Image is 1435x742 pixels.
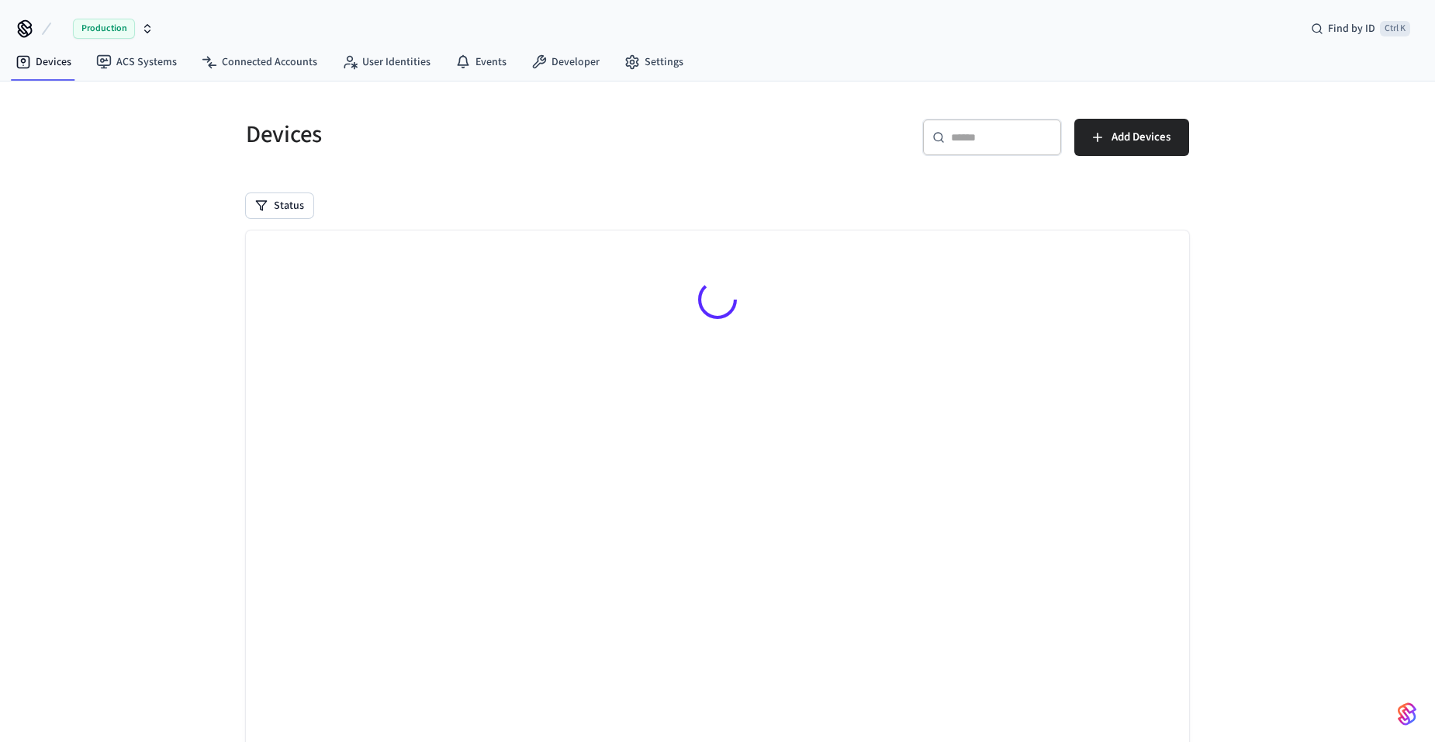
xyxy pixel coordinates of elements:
span: Find by ID [1328,21,1375,36]
span: Ctrl K [1380,21,1410,36]
button: Add Devices [1074,119,1189,156]
a: ACS Systems [84,48,189,76]
a: Settings [612,48,696,76]
img: SeamLogoGradient.69752ec5.svg [1398,702,1416,726]
a: Devices [3,48,84,76]
div: Find by IDCtrl K [1298,15,1423,43]
h5: Devices [246,119,708,151]
button: Status [246,193,313,218]
span: Production [73,19,135,39]
a: User Identities [330,48,443,76]
a: Events [443,48,519,76]
a: Developer [519,48,612,76]
span: Add Devices [1112,127,1170,147]
a: Connected Accounts [189,48,330,76]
